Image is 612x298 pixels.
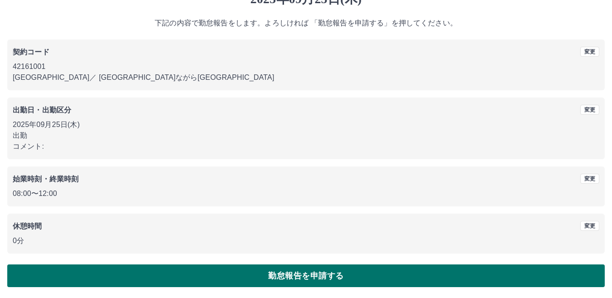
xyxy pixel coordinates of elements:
b: 始業時刻・終業時刻 [13,175,78,183]
p: コメント: [13,141,599,152]
p: 08:00 〜 12:00 [13,188,599,199]
b: 出勤日・出勤区分 [13,106,71,114]
button: 変更 [580,174,599,184]
p: 下記の内容で勤怠報告をします。よろしければ 「勤怠報告を申請する」を押してください。 [7,18,605,29]
p: 0分 [13,235,599,246]
p: 42161001 [13,61,599,72]
p: [GEOGRAPHIC_DATA] ／ [GEOGRAPHIC_DATA]ながら[GEOGRAPHIC_DATA] [13,72,599,83]
b: 休憩時間 [13,222,42,230]
button: 勤怠報告を申請する [7,264,605,287]
p: 出勤 [13,130,599,141]
button: 変更 [580,105,599,115]
b: 契約コード [13,48,49,56]
p: 2025年09月25日(木) [13,119,599,130]
button: 変更 [580,221,599,231]
button: 変更 [580,47,599,57]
